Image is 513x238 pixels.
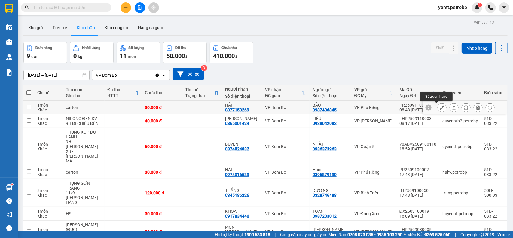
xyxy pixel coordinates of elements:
[182,85,222,101] th: Toggle SortBy
[399,93,432,98] div: Ngày ĐH
[354,211,393,216] div: VP Đồng Xoài
[66,181,102,190] div: THÙNG SƠN TRẮNG
[66,211,102,216] div: HS
[354,144,393,149] div: VP Quận 5
[96,72,117,78] div: VP Bom Bo
[173,68,204,80] button: Bộ lọc
[265,170,307,175] div: VP Bom Bo
[66,93,102,98] div: Ghi chú
[399,107,436,112] div: 08:48 [DATE]
[354,170,393,175] div: VP Phú Riềng
[313,121,337,126] div: 0938042082
[37,90,60,95] div: Chi tiết
[484,116,504,126] div: 51D-033.22
[73,52,77,60] span: 0
[128,54,136,59] span: món
[313,227,348,232] div: MINH ANH
[399,209,436,214] div: ĐX2509100019
[151,5,156,10] span: aim
[399,193,436,198] div: 17:48 [DATE]
[11,184,13,185] sup: 1
[313,87,348,92] div: Người gửi
[27,52,30,60] span: 9
[313,93,348,98] div: Số điện thoại
[185,54,187,59] span: đ
[35,46,52,50] div: Đơn hàng
[399,188,436,193] div: BT2509100050
[37,142,60,147] div: 1 món
[313,172,337,177] div: 0396879190
[313,103,348,107] div: BẢO
[37,121,60,126] div: Khác
[484,209,504,218] div: 51D-033.22
[313,214,337,218] div: 0987203012
[475,5,480,10] img: icon-new-feature
[478,3,482,7] sup: 1
[66,222,102,232] div: NILONG TRONG(ĐỤC)
[244,232,270,237] strong: 1900 633 818
[70,42,114,63] button: Khối lượng0kg
[6,69,12,76] img: solution-icon
[72,159,76,163] span: ...
[433,4,472,11] span: yentt.petrobp
[66,116,102,121] div: NILONG ĐEN KV
[438,103,447,112] div: Sửa đơn hàng
[133,20,168,35] button: Hàng đã giao
[225,147,249,151] div: 0374824832
[37,209,60,214] div: 1 món
[105,85,142,101] th: Toggle SortBy
[431,42,449,53] button: SMS
[148,2,159,13] button: aim
[66,121,102,126] div: 9H ĐI CHIẾU ĐẾN
[265,119,307,123] div: VP Bom Bo
[404,233,406,236] span: ⚪️
[225,167,259,172] div: HẢI
[313,147,337,151] div: 0936373963
[480,233,484,237] span: copyright
[33,4,104,11] input: Tìm tên, số ĐT hoặc mã đơn
[265,190,307,195] div: VP Bom Bo
[225,209,259,214] div: KHOA
[145,119,179,123] div: 40.000 đ
[479,3,481,7] span: 1
[37,188,60,193] div: 3 món
[24,70,89,80] input: Select a date range.
[442,90,478,95] div: Nhân viên
[37,107,60,112] div: Khác
[215,231,270,238] span: Hỗ trợ kỹ thuật:
[354,87,389,92] div: VP gửi
[484,90,504,95] div: Biển số xe
[37,193,60,198] div: Khác
[124,5,128,10] span: plus
[484,188,504,198] div: 50H-500.93
[399,147,436,151] div: 18:59 [DATE]
[265,230,307,234] div: VP Bom Bo
[347,232,402,237] strong: 0708 023 035 - 0935 103 250
[265,105,307,110] div: VP Bom Bo
[488,5,493,10] img: phone-icon
[407,231,450,238] span: Miền Bắc
[31,54,39,59] span: đơn
[225,121,249,126] div: 0865001424
[399,142,436,147] div: 78ADV2509100118
[6,212,12,218] span: notification
[78,54,82,59] span: kg
[66,105,102,110] div: carton
[225,107,249,112] div: 0377158269
[328,231,402,238] span: Miền Nam
[313,107,337,112] div: 0937436345
[265,87,302,92] div: VP nhận
[354,230,393,234] div: VP [PERSON_NAME]
[399,227,436,232] div: LHP2509080005
[225,116,259,121] div: BO KIS
[6,39,12,45] img: warehouse-icon
[48,20,72,35] button: Trên xe
[6,225,12,231] span: message
[462,43,492,54] button: Nhập hàng
[175,46,186,50] div: Đã thu
[37,116,60,121] div: 1 món
[213,52,235,60] span: 410.000
[82,46,100,50] div: Khối lượng
[225,142,259,147] div: DUYÊN
[66,130,102,139] div: THÙNG XỐP ĐỒ LẠNH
